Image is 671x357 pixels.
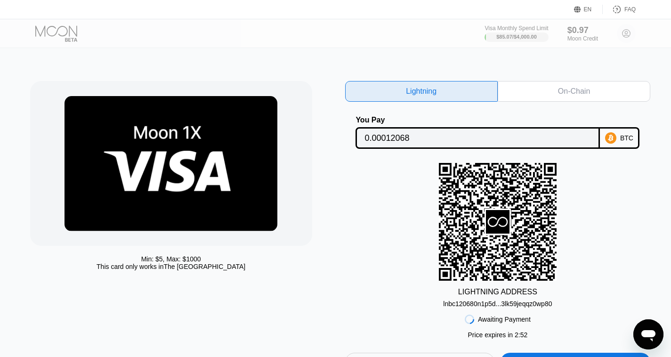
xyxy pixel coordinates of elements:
[356,116,600,124] div: You Pay
[443,300,552,308] div: lnbc120680n1p5d...3lk59jeqqz0wp80
[443,296,552,308] div: lnbc120680n1p5d...3lk59jeqqz0wp80
[603,5,636,14] div: FAQ
[558,87,590,96] div: On-Chain
[498,81,650,102] div: On-Chain
[485,25,548,42] div: Visa Monthly Spend Limit$85.07/$4,000.00
[458,288,537,296] div: LIGHTNING ADDRESS
[574,5,603,14] div: EN
[345,116,651,149] div: You PayBTC
[633,319,663,349] iframe: Button to launch messaging window
[584,6,592,13] div: EN
[406,87,437,96] div: Lightning
[468,331,527,339] div: Price expires in
[496,34,537,40] div: $85.07 / $4,000.00
[97,263,245,270] div: This card only works in The [GEOGRAPHIC_DATA]
[624,6,636,13] div: FAQ
[620,134,633,142] div: BTC
[141,255,201,263] div: Min: $ 5 , Max: $ 1000
[345,81,498,102] div: Lightning
[485,25,548,32] div: Visa Monthly Spend Limit
[478,316,531,323] div: Awaiting Payment
[515,331,527,339] span: 2 : 52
